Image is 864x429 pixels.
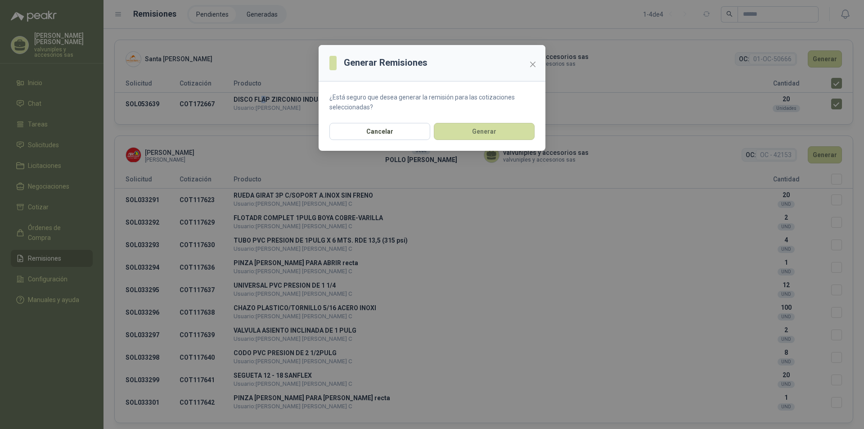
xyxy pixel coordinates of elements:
span: close [529,61,536,68]
button: Generar [434,123,535,140]
h3: Generar Remisiones [344,56,427,70]
p: ¿Está seguro que desea generar la remisión para las cotizaciones seleccionadas? [329,92,535,112]
button: Close [526,57,540,72]
button: Cancelar [329,123,430,140]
